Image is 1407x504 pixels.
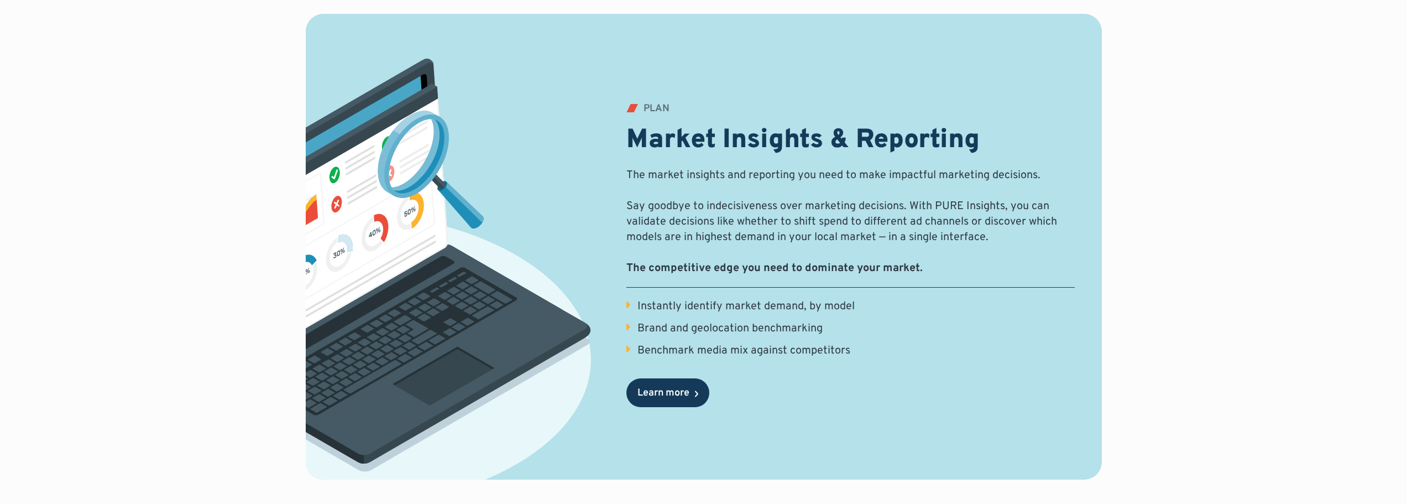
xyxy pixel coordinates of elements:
p: The market insights and reporting you need to make impactful marketing decisions. Say goodbye to ... [626,168,1075,276]
div: PLAN [644,104,669,114]
a: Learn more [626,378,709,407]
div: Learn more [637,388,689,398]
img: market insights illustration [306,14,605,480]
h2: Market Insights & Reporting [626,125,980,157]
div: Brand and geolocation benchmarking [637,321,823,336]
div: Benchmark media mix against competitors [637,343,850,358]
strong: The competitive edge you need to dominate your market. [626,261,923,276]
div: Instantly identify market demand, by model [637,299,855,314]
